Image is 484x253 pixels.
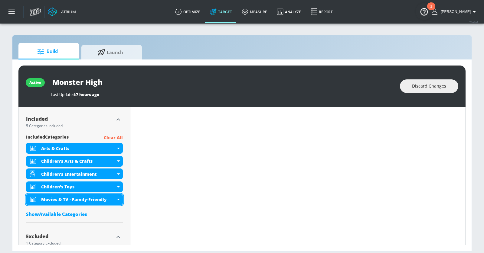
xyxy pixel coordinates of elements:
[205,1,237,23] a: Target
[26,124,114,128] div: 5 Categories Included
[26,143,123,154] div: Arts & Crafts
[29,80,41,85] div: active
[430,6,432,14] div: 1
[26,156,123,167] div: Children's Arts & Crafts
[48,7,76,16] a: Atrium
[26,211,123,217] div: ShowAvailable Categories
[25,44,70,59] span: Build
[26,168,123,179] div: Children's Entertainment
[432,8,478,15] button: [PERSON_NAME]
[237,1,272,23] a: measure
[416,3,433,20] button: Open Resource Center, 1 new notification
[469,20,478,23] span: v 4.25.2
[26,194,123,205] div: Movies & TV - Family-Friendly
[59,9,76,14] div: Atrium
[87,45,133,59] span: Launch
[41,171,116,177] div: Children's Entertainment
[412,82,446,90] span: Discard Changes
[170,1,205,23] a: optimize
[26,234,114,239] div: Excluded
[26,134,69,142] span: included Categories
[41,197,116,202] div: Movies & TV - Family-Friendly
[51,92,394,97] div: Last Updated:
[104,134,123,142] p: Clear All
[438,10,471,14] span: login as: casey.cohen@zefr.com
[41,158,116,164] div: Children's Arts & Crafts
[41,184,116,190] div: Children's Toys
[272,1,306,23] a: Analyze
[76,92,99,97] span: 7 hours ago
[26,242,114,245] div: 1 Category Excluded
[41,146,116,151] div: Arts & Crafts
[306,1,338,23] a: Report
[26,117,114,121] div: Included
[26,181,123,192] div: Children's Toys
[400,79,458,93] button: Discard Changes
